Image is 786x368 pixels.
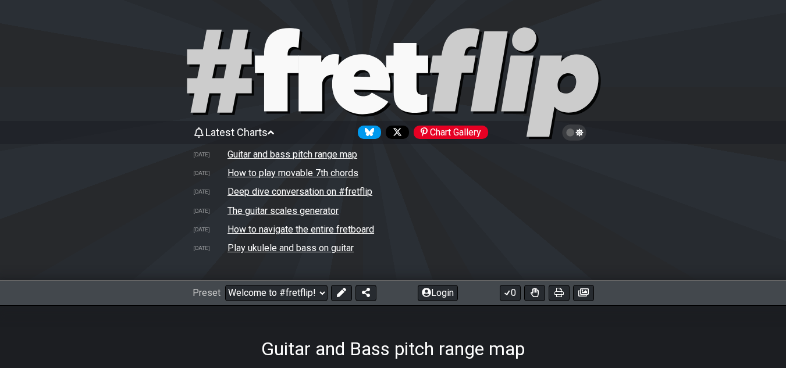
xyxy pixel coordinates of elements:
[227,185,373,198] td: Deep dive conversation on #fretflip
[193,205,227,217] td: [DATE]
[227,167,359,179] td: How to play movable 7th chords
[193,145,594,164] tr: A chart showing pitch ranges for different string configurations and tunings
[193,238,594,257] tr: How to play ukulele and bass on your guitar
[193,223,227,235] td: [DATE]
[331,285,352,301] button: Edit Preset
[500,285,521,301] button: 0
[227,223,375,235] td: How to navigate the entire fretboard
[193,164,594,183] tr: How to play movable 7th chords on guitar
[381,126,409,139] a: Follow #fretflip at X
[227,205,339,217] td: The guitar scales generator
[193,287,220,298] span: Preset
[193,183,594,201] tr: Deep dive conversation on #fretflip by Google NotebookLM
[568,127,581,138] span: Toggle light / dark theme
[193,148,227,160] td: [DATE]
[355,285,376,301] button: Share Preset
[193,242,227,254] td: [DATE]
[193,201,594,220] tr: How to create scale and chord charts
[193,220,594,238] tr: Note patterns to navigate the entire fretboard
[193,185,227,198] td: [DATE]
[573,285,594,301] button: Create image
[205,126,268,138] span: Latest Charts
[549,285,570,301] button: Print
[227,148,358,160] td: Guitar and bass pitch range map
[227,242,354,254] td: Play ukulele and bass on guitar
[414,126,488,139] div: Chart Gallery
[353,126,381,139] a: Follow #fretflip at Bluesky
[261,338,525,360] h1: Guitar and Bass pitch range map
[225,285,328,301] select: Preset
[193,167,227,179] td: [DATE]
[409,126,488,139] a: #fretflip at Pinterest
[418,285,458,301] button: Login
[524,285,545,301] button: Toggle Dexterity for all fretkits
